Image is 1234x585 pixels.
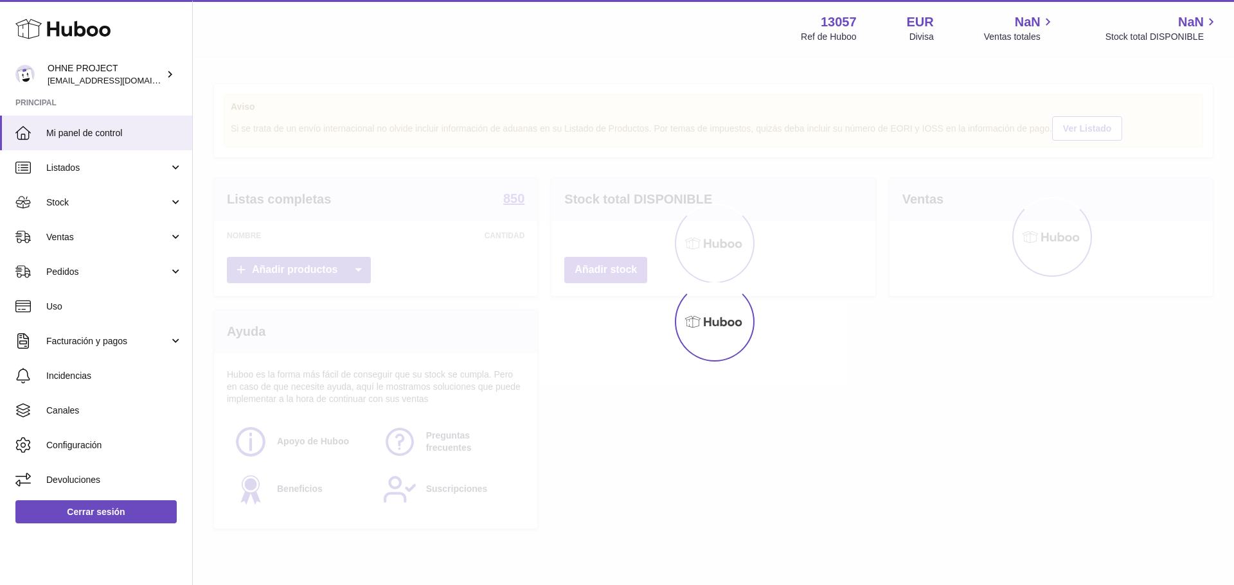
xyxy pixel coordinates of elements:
a: NaN Stock total DISPONIBLE [1105,13,1219,43]
div: Ref de Huboo [801,31,856,43]
span: NaN [1015,13,1041,31]
a: NaN Ventas totales [984,13,1055,43]
div: Divisa [909,31,934,43]
span: Canales [46,405,183,417]
span: Stock total DISPONIBLE [1105,31,1219,43]
a: Cerrar sesión [15,500,177,523]
div: OHNE PROJECT [48,62,163,87]
span: Incidencias [46,370,183,382]
span: Mi panel de control [46,127,183,139]
span: Pedidos [46,266,169,278]
span: NaN [1178,13,1204,31]
span: [EMAIL_ADDRESS][DOMAIN_NAME] [48,75,189,85]
strong: EUR [907,13,934,31]
span: Facturación y pagos [46,335,169,347]
img: internalAdmin-13057@internal.huboo.com [15,65,35,84]
span: Configuración [46,439,183,451]
strong: 13057 [821,13,857,31]
span: Devoluciones [46,474,183,486]
span: Ventas [46,231,169,243]
span: Ventas totales [984,31,1055,43]
span: Uso [46,301,183,313]
span: Stock [46,196,169,209]
span: Listados [46,162,169,174]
